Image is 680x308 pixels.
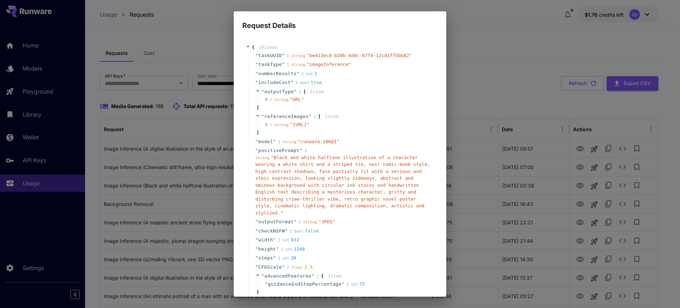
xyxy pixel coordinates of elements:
span: string [282,140,296,144]
span: referenceImages [264,114,308,119]
span: " [261,89,264,94]
span: " [282,53,285,58]
span: ] [255,129,259,136]
span: int [306,72,313,76]
span: taskUUID [258,52,282,59]
span: " [255,246,258,252]
span: " [342,281,345,287]
span: 0 [265,96,274,103]
span: " [273,255,276,261]
span: : [299,218,301,225]
span: : [287,264,289,271]
h2: Request Details [234,11,446,31]
span: float [291,265,303,270]
span: : [313,113,316,120]
span: string [274,123,289,127]
span: " [297,71,300,76]
span: bool [294,229,304,234]
span: " [255,237,258,242]
span: model [258,138,273,145]
span: string [291,54,305,58]
span: " [312,273,314,279]
span: " [255,80,258,85]
span: 0 [265,121,274,128]
span: " [255,139,258,144]
span: checkNSFW [258,228,285,235]
span: " [261,273,264,279]
span: " [282,264,285,270]
div: : [270,96,272,103]
div: true [300,79,322,86]
span: " [255,255,258,261]
span: [ [303,88,306,95]
span: positivePrompt [258,147,300,154]
span: " imageInference " [307,62,351,67]
span: width [258,236,273,243]
span: " [265,281,268,287]
span: } [255,289,259,296]
span: : [281,246,284,253]
span: : [316,273,319,280]
span: int [351,282,358,287]
span: " [255,53,258,58]
span: numberResults [258,70,296,77]
span: { [252,44,255,51]
span: int [282,256,289,261]
span: " [291,80,294,85]
span: outputType [264,89,294,94]
span: taskType [258,61,282,68]
span: " [255,264,258,270]
span: { [321,273,324,280]
span: string [255,156,270,160]
span: string [303,220,317,224]
span: 16 item s [258,45,278,50]
span: " [273,237,276,242]
span: steps [258,254,273,262]
span: " [255,148,258,153]
div: 832 [282,236,299,243]
span: : [278,254,280,262]
span: " [285,228,288,234]
span: int [282,238,289,242]
span: " runware:106@1 " [298,139,339,144]
span: height [258,246,276,253]
span: " URL " [290,97,304,102]
span: " [294,219,296,224]
div: 28 [282,254,296,262]
span: " [URL] " [290,122,309,127]
span: " [300,148,302,153]
div: 1248 [285,246,305,253]
span: : [346,281,349,288]
span: ] [255,104,259,111]
span: " JPEG " [318,219,335,224]
span: : [287,61,289,68]
span: 1 item [327,273,341,279]
span: includeCost [258,79,291,86]
span: : [299,88,301,95]
span: " [276,246,279,252]
span: " [255,71,258,76]
span: [ [318,113,321,120]
span: " [294,89,297,94]
span: " [282,62,285,67]
span: " [255,219,258,224]
span: guidanceEndStepPercentage [268,281,341,288]
span: " [255,228,258,234]
span: advancedFeatures [264,273,311,279]
span: bool [300,80,310,85]
span: " [255,62,258,67]
div: 75 [351,281,365,288]
span: : [278,236,280,243]
span: : [290,228,293,235]
span: : [278,138,280,145]
span: " [308,114,311,119]
span: string [291,62,305,67]
span: : [295,79,298,86]
div: 1 [306,70,317,77]
span: string [274,97,289,102]
span: : [287,52,289,59]
span: : [304,147,307,154]
div: false [294,228,319,235]
span: " be413ec8-b20b-4d8c-b7f4-12cd1ff5bb82 " [307,53,412,58]
span: " Black and white halftone illustration of a character wearing a white shirt and a striped tie, n... [255,155,430,215]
